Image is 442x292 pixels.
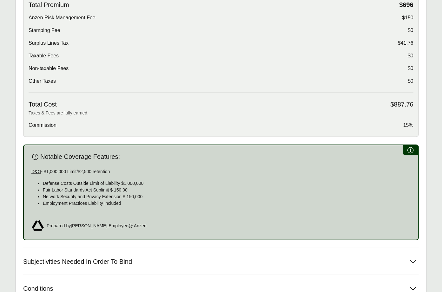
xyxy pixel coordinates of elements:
span: Commission [29,121,56,129]
span: Other Taxes [29,77,56,85]
span: $150 [402,14,413,22]
span: Anzen Risk Management Fee [29,14,96,22]
button: Subjectivities Needed In Order To Bind [23,248,419,275]
span: $887.76 [391,101,413,108]
span: Surplus Lines Tax [29,39,69,47]
span: Non-taxable Fees [29,65,69,72]
span: $696 [399,1,414,9]
span: 15% [403,121,413,129]
span: Taxable Fees [29,52,59,60]
span: $41.76 [398,39,413,47]
p: Defense Costs Outside Limit of Liability $1,000,000 [43,180,411,187]
u: D&O [31,169,41,174]
span: Total Premium [29,1,69,9]
span: $0 [408,65,413,72]
p: Network Security and Privacy Extension $ 150,000 [43,193,411,200]
span: Total Cost [29,101,57,108]
span: $0 [408,52,413,60]
span: $0 [408,77,413,85]
span: $0 [408,27,413,34]
p: Fair Labor Standards Act Sublimit $ 150,00 [43,187,411,193]
span: Subjectivities Needed In Order To Bind [23,258,132,266]
p: Employment Practices Liability Included [43,200,411,207]
p: - $1,000,000 Limit/$2,500 retention [31,168,411,175]
span: Notable Coverage Features: [40,153,120,161]
span: Prepared by [PERSON_NAME] , Employee @ Anzen [47,223,147,229]
span: Stamping Fee [29,27,60,34]
p: Taxes & Fees are fully earned. [29,110,413,116]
